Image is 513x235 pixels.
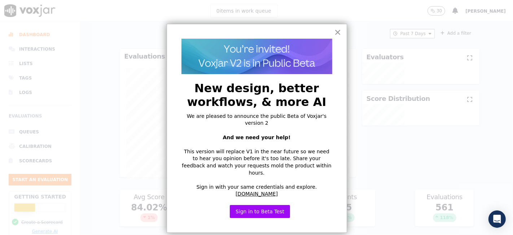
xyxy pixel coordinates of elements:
[230,205,290,218] button: Sign in to Beta Test
[488,210,506,228] div: Open Intercom Messenger
[334,26,341,38] button: Close
[181,81,332,109] h2: New design, better workflows, & more AI
[236,191,278,197] a: [DOMAIN_NAME]
[181,148,332,176] p: This version will replace V1 in the near future so we need to hear you opinion before it's too la...
[197,184,317,190] span: Sign in with your same credentials and explore.
[223,134,290,140] strong: And we need your help!
[181,113,332,127] p: We are pleased to announce the public Beta of Voxjar's version 2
